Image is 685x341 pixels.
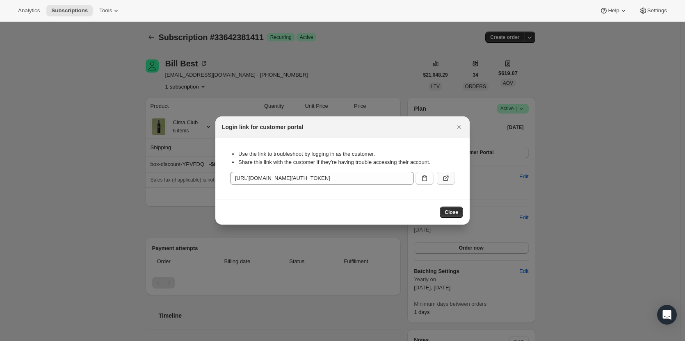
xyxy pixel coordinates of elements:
[445,209,458,216] span: Close
[13,5,45,16] button: Analytics
[238,158,455,166] li: Share this link with the customer if they’re having trouble accessing their account.
[46,5,93,16] button: Subscriptions
[18,7,40,14] span: Analytics
[647,7,667,14] span: Settings
[657,305,677,325] div: Open Intercom Messenger
[595,5,632,16] button: Help
[99,7,112,14] span: Tools
[238,150,455,158] li: Use the link to troubleshoot by logging in as the customer.
[222,123,303,131] h2: Login link for customer portal
[634,5,672,16] button: Settings
[453,121,465,133] button: Close
[51,7,88,14] span: Subscriptions
[608,7,619,14] span: Help
[94,5,125,16] button: Tools
[440,207,463,218] button: Close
